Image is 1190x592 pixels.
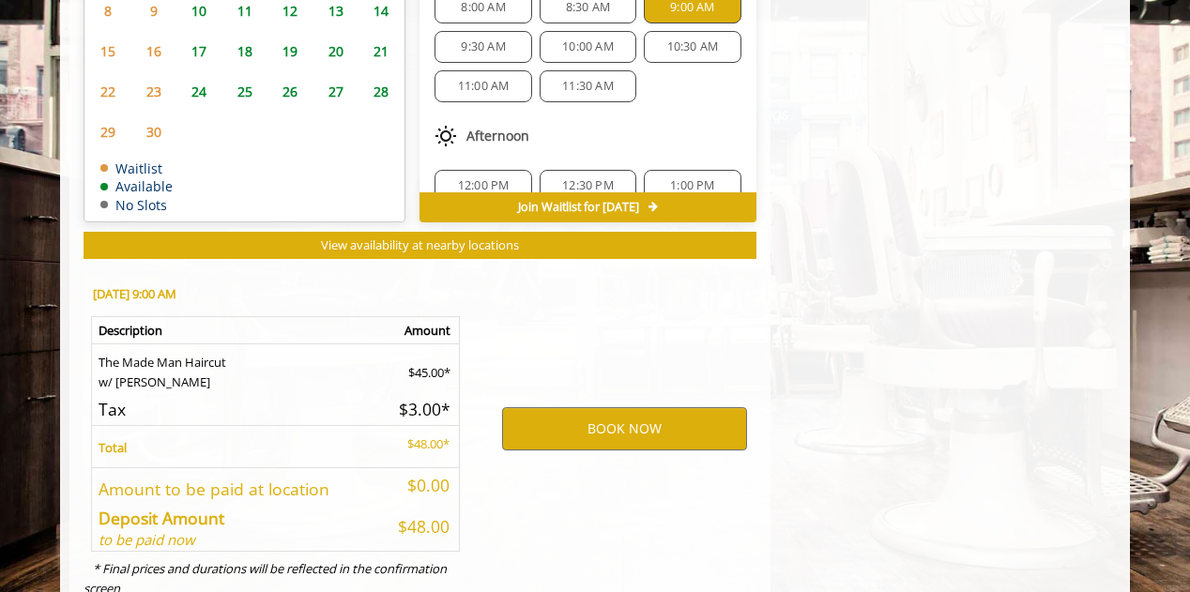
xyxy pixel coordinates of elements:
span: 22 [94,78,122,105]
td: Select day26 [267,71,313,112]
div: 10:30 AM [644,31,740,63]
td: Select day27 [313,71,358,112]
span: 19 [276,38,304,65]
td: Select day30 [130,112,175,152]
td: $45.00* [380,344,460,392]
img: afternoon slots [435,125,457,147]
td: Select day15 [85,31,130,71]
td: Select day19 [267,31,313,71]
div: 10:00 AM [540,31,636,63]
span: 28 [367,78,395,105]
td: Select day22 [85,71,130,112]
td: Select day21 [359,31,404,71]
div: 12:30 PM [540,170,636,202]
span: Join Waitlist for [DATE] [518,200,639,215]
div: 9:30 AM [435,31,531,63]
span: View availability at nearby locations [321,236,519,253]
td: Available [100,179,173,193]
div: 1:00 PM [644,170,740,202]
span: 30 [140,118,168,145]
span: 11:00 AM [458,79,510,94]
span: 10:30 AM [667,39,719,54]
span: 12:30 PM [562,178,614,193]
span: 11:30 AM [562,79,614,94]
td: Select day17 [176,31,221,71]
td: Select day29 [85,112,130,152]
span: 21 [367,38,395,65]
span: 15 [94,38,122,65]
b: Amount [404,322,450,339]
h5: $3.00* [387,401,450,418]
i: to be paid now [99,530,195,549]
span: 23 [140,78,168,105]
span: 1:00 PM [670,178,714,193]
span: Afternoon [466,129,529,144]
b: Deposit Amount [99,507,224,529]
b: [DATE] 9:00 AM [93,285,176,302]
h5: Amount to be paid at location [99,480,373,498]
td: Select day20 [313,31,358,71]
div: 11:30 AM [540,70,636,102]
button: View availability at nearby locations [84,232,756,259]
div: 11:00 AM [435,70,531,102]
h5: Tax [99,401,373,418]
span: 12:00 PM [458,178,510,193]
span: 10:00 AM [562,39,614,54]
span: 18 [231,38,259,65]
b: Total [99,439,127,456]
span: 27 [322,78,350,105]
span: 24 [185,78,213,105]
td: Select day24 [176,71,221,112]
td: The Made Man Haircut w/ [PERSON_NAME] [92,344,381,392]
td: Select day18 [221,31,267,71]
span: 26 [276,78,304,105]
span: 25 [231,78,259,105]
td: Waitlist [100,161,173,175]
td: Select day16 [130,31,175,71]
td: No Slots [100,198,173,212]
span: 20 [322,38,350,65]
span: 9:30 AM [461,39,505,54]
h5: $48.00 [387,518,450,536]
td: Select day25 [221,71,267,112]
div: 12:00 PM [435,170,531,202]
button: BOOK NOW [502,407,747,450]
span: 17 [185,38,213,65]
p: $48.00* [387,434,450,454]
h5: $0.00 [387,477,450,494]
span: 16 [140,38,168,65]
b: Description [99,322,162,339]
span: 29 [94,118,122,145]
td: Select day23 [130,71,175,112]
td: Select day28 [359,71,404,112]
